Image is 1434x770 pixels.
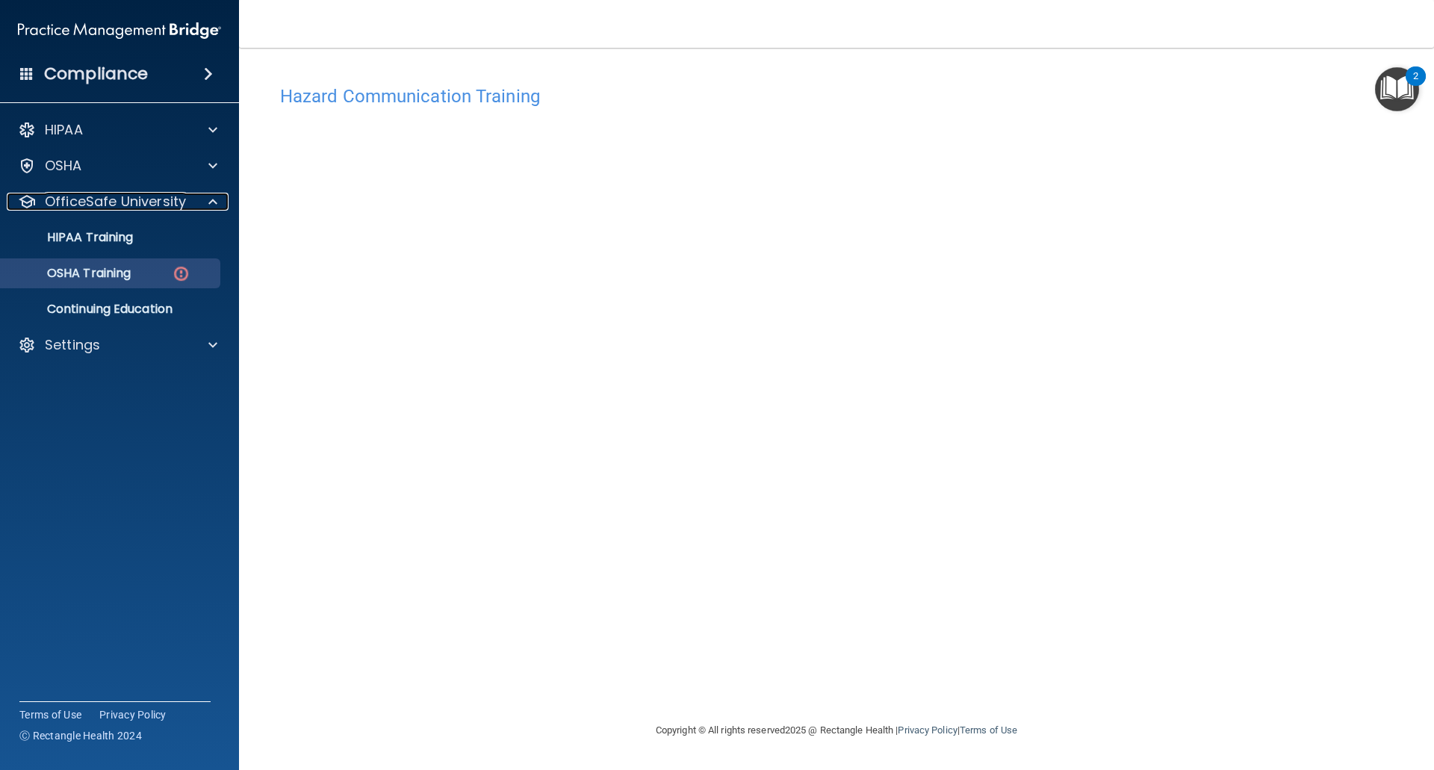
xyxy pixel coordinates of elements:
[18,336,217,354] a: Settings
[960,724,1017,736] a: Terms of Use
[280,87,1393,106] h4: Hazard Communication Training
[45,121,83,139] p: HIPAA
[45,193,186,211] p: OfficeSafe University
[10,302,214,317] p: Continuing Education
[564,707,1109,754] div: Copyright © All rights reserved 2025 @ Rectangle Health | |
[1375,67,1419,111] button: Open Resource Center, 2 new notifications
[18,16,221,46] img: PMB logo
[18,121,217,139] a: HIPAA
[280,114,1042,607] iframe: HCT
[18,193,217,211] a: OfficeSafe University
[10,266,131,281] p: OSHA Training
[18,157,217,175] a: OSHA
[19,707,81,722] a: Terms of Use
[1176,664,1416,724] iframe: Drift Widget Chat Controller
[45,336,100,354] p: Settings
[19,728,142,743] span: Ⓒ Rectangle Health 2024
[99,707,167,722] a: Privacy Policy
[172,264,190,283] img: danger-circle.6113f641.png
[45,157,82,175] p: OSHA
[10,230,133,245] p: HIPAA Training
[44,63,148,84] h4: Compliance
[898,724,957,736] a: Privacy Policy
[1413,76,1418,96] div: 2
